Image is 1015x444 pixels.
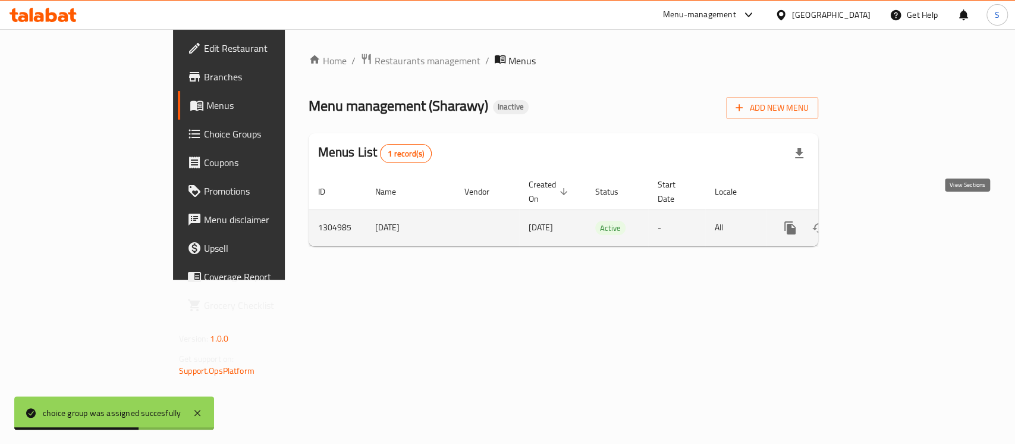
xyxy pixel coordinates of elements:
[360,53,480,68] a: Restaurants management
[179,351,234,367] span: Get support on:
[595,221,626,235] span: Active
[178,91,342,120] a: Menus
[508,54,536,68] span: Menus
[375,54,480,68] span: Restaurants management
[381,148,431,160] span: 1 record(s)
[204,70,333,84] span: Branches
[785,139,813,168] div: Export file
[529,177,571,206] span: Created On
[792,8,871,21] div: [GEOGRAPHIC_DATA]
[705,210,766,246] td: All
[309,174,900,246] table: enhanced table
[204,298,333,312] span: Grocery Checklist
[464,185,505,199] span: Vendor
[206,98,333,112] span: Menus
[309,92,488,119] span: Menu management ( Sharawy )
[485,54,489,68] li: /
[204,212,333,227] span: Menu disclaimer
[766,174,900,210] th: Actions
[204,127,333,141] span: Choice Groups
[366,210,455,246] td: [DATE]
[179,363,254,379] a: Support.OpsPlatform
[715,185,752,199] span: Locale
[204,41,333,55] span: Edit Restaurant
[595,185,634,199] span: Status
[493,102,529,112] span: Inactive
[726,97,818,119] button: Add New Menu
[178,62,342,91] a: Branches
[493,100,529,114] div: Inactive
[663,8,736,22] div: Menu-management
[380,144,432,163] div: Total records count
[179,331,208,346] span: Version:
[529,220,553,235] span: [DATE]
[375,185,411,199] span: Name
[178,205,342,234] a: Menu disclaimer
[204,184,333,198] span: Promotions
[178,177,342,205] a: Promotions
[318,143,432,163] h2: Menus List
[178,120,342,148] a: Choice Groups
[204,270,333,284] span: Coverage Report
[776,214,805,242] button: more
[736,101,809,115] span: Add New Menu
[178,234,342,262] a: Upsell
[204,155,333,170] span: Coupons
[658,177,691,206] span: Start Date
[204,241,333,255] span: Upsell
[995,8,1000,21] span: S
[178,262,342,291] a: Coverage Report
[648,210,705,246] td: -
[309,53,818,68] nav: breadcrumb
[351,54,356,68] li: /
[210,331,228,346] span: 1.0.0
[805,214,833,242] button: Change Status
[178,148,342,177] a: Coupons
[178,34,342,62] a: Edit Restaurant
[43,407,181,420] div: choice group was assigned succesfully
[178,291,342,320] a: Grocery Checklist
[318,185,341,199] span: ID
